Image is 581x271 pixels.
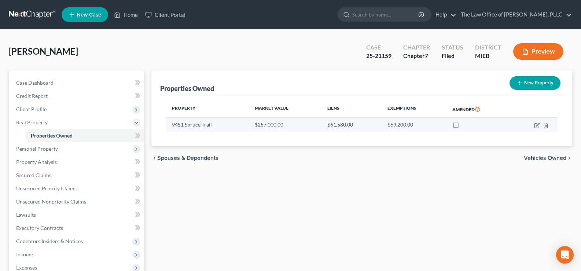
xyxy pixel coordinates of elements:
[151,155,157,161] i: chevron_left
[16,264,37,271] span: Expenses
[10,195,144,208] a: Unsecured Nonpriority Claims
[16,93,48,99] span: Credit Report
[249,118,322,132] td: $257,000.00
[110,8,141,21] a: Home
[16,159,57,165] span: Property Analysis
[166,101,249,118] th: Property
[16,198,86,205] span: Unsecured Nonpriority Claims
[403,52,430,60] div: Chapter
[403,43,430,52] div: Chapter
[16,172,51,178] span: Secured Claims
[77,12,101,18] span: New Case
[524,155,572,161] button: Vehicles Owned chevron_right
[9,46,78,56] span: [PERSON_NAME]
[16,185,77,191] span: Unsecured Priority Claims
[382,101,447,118] th: Exemptions
[524,155,566,161] span: Vehicles Owned
[442,52,463,60] div: Filed
[16,146,58,152] span: Personal Property
[151,155,218,161] button: chevron_left Spouses & Dependents
[10,182,144,195] a: Unsecured Priority Claims
[10,208,144,221] a: Lawsuits
[510,76,560,90] button: New Property
[10,155,144,169] a: Property Analysis
[10,76,144,89] a: Case Dashboard
[457,8,572,21] a: The Law Office of [PERSON_NAME], PLLC
[16,225,63,231] span: Executory Contracts
[432,8,456,21] a: Help
[10,89,144,103] a: Credit Report
[16,80,54,86] span: Case Dashboard
[141,8,189,21] a: Client Portal
[446,101,510,118] th: Amended
[16,238,83,244] span: Codebtors Insiders & Notices
[366,52,391,60] div: 25-21159
[160,84,214,93] div: Properties Owned
[10,169,144,182] a: Secured Claims
[321,118,381,132] td: $61,580.00
[31,132,73,139] span: Properties Owned
[475,52,501,60] div: MIEB
[352,8,419,21] input: Search by name...
[10,221,144,235] a: Executory Contracts
[16,251,33,257] span: Income
[556,246,574,264] div: Open Intercom Messenger
[513,43,563,60] button: Preview
[321,101,381,118] th: Liens
[382,118,447,132] td: $69,200.00
[16,106,47,112] span: Client Profile
[16,212,36,218] span: Lawsuits
[16,119,48,125] span: Real Property
[25,129,144,142] a: Properties Owned
[249,101,322,118] th: Market Value
[157,155,218,161] span: Spouses & Dependents
[442,43,463,52] div: Status
[425,52,428,59] span: 7
[166,118,249,132] td: 9451 Spruce Trail
[566,155,572,161] i: chevron_right
[475,43,501,52] div: District
[366,43,391,52] div: Case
